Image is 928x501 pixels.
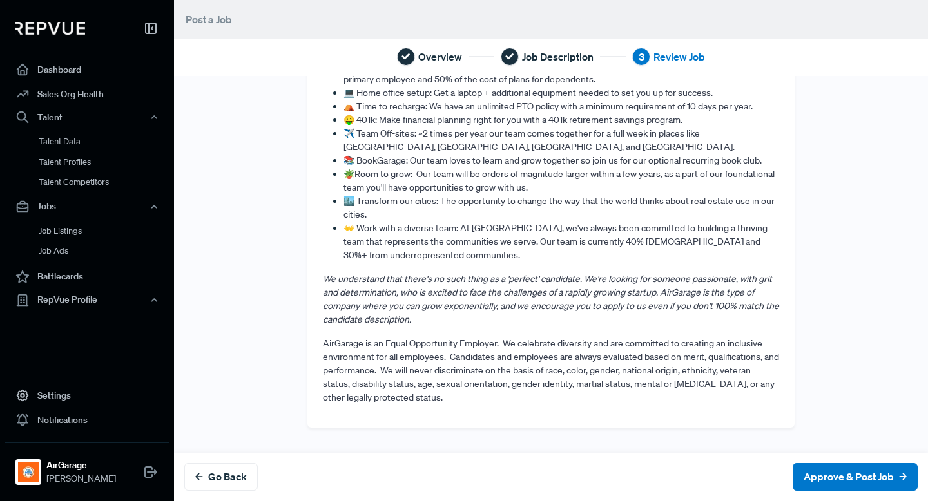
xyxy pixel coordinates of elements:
[5,289,169,311] button: RepVue Profile
[46,458,116,472] strong: AirGarage
[5,442,169,491] a: AirGarageAirGarage[PERSON_NAME]
[5,265,169,289] a: Battlecards
[5,106,169,128] button: Talent
[793,463,918,491] button: Approve & Post Job
[343,128,735,153] span: ✈️ Team Off-sites: ~2 times per year our team comes together for a full week in places like [GEOG...
[5,196,169,218] button: Jobs
[5,57,169,82] a: Dashboard
[184,463,258,491] button: Go Back
[323,337,779,403] span: AirGarage is an Equal Opportunity Employer. We celebrate diversity and are committed to creating ...
[343,87,713,99] span: 💻 Home office setup: Get a laptop + additional equipment needed to set you up for success.
[23,241,186,261] a: Job Ads
[653,49,705,64] span: Review Job
[632,48,650,66] div: 3
[323,273,779,325] em: We understand that there's no such thing as a 'perfect' candidate. We're looking for someone pass...
[15,22,85,35] img: RepVue
[343,114,682,126] span: 🤑 401k: Make financial planning right for you with a 401k retirement savings program.
[343,168,775,193] span: 🪴Room to grow: Our team will be orders of magnitude larger within a few years, as a part of our f...
[343,222,768,261] span: 👐 Work with a diverse team: At [GEOGRAPHIC_DATA], we've always been committed to building a thriv...
[5,408,169,432] a: Notifications
[418,49,462,64] span: Overview
[343,60,767,85] span: 🏥 Health insurance: We offer health insurance and currently cover 85% of the cost of medical plan...
[23,172,186,193] a: Talent Competitors
[18,462,39,482] img: AirGarage
[343,195,775,220] span: 🏙️ Transform our cities: The opportunity to change the way that the world thinks about real estat...
[343,155,762,166] span: 📚 BookGarage: Our team loves to learn and grow together so join us for our optional recurring boo...
[186,13,232,26] span: Post a Job
[23,221,186,241] a: Job Listings
[5,82,169,106] a: Sales Org Health
[5,383,169,408] a: Settings
[23,131,186,152] a: Talent Data
[343,100,753,112] span: ⛺ Time to recharge: We have an unlimited PTO policy with a minimum requirement of 10 days per year.
[46,472,116,486] span: [PERSON_NAME]
[522,49,594,64] span: Job Description
[23,152,186,173] a: Talent Profiles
